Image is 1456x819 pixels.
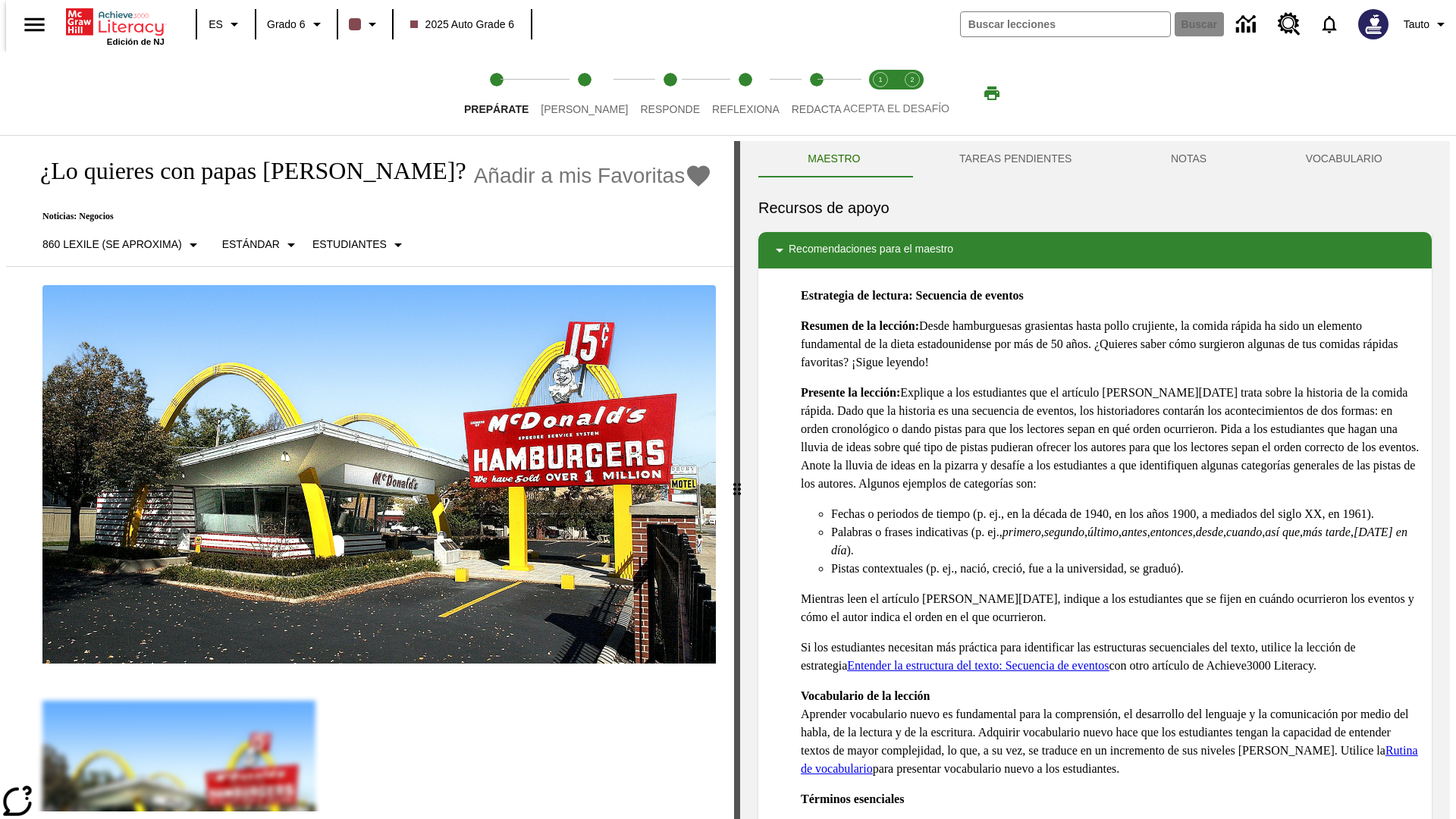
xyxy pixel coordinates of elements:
a: Centro de información [1227,4,1269,45]
strong: Términos esenciales [801,792,904,805]
li: Fechas o periodos de tiempo (p. ej., en la década de 1940, en los años 1900, a mediados del siglo... [831,505,1420,523]
h1: ¿Lo quieres con papas [PERSON_NAME]? [24,157,466,185]
a: Notificaciones [1310,5,1349,44]
span: Grado 6 [267,17,306,33]
strong: Resumen de la lección: [801,319,919,332]
button: El color de la clase es café oscuro. Cambiar el color de la clase. [343,11,388,38]
span: Prepárate [464,103,529,115]
a: Centro de recursos, Se abrirá en una pestaña nueva. [1269,4,1310,45]
span: [PERSON_NAME] [541,103,628,115]
p: Aprender vocabulario nuevo es fundamental para la comprensión, el desarrollo del lenguaje y la co... [801,687,1420,778]
button: NOTAS [1122,141,1257,177]
p: Estudiantes [312,237,387,253]
p: Mientras leen el artículo [PERSON_NAME][DATE], indique a los estudiantes que se fijen en cuándo o... [801,590,1420,626]
text: 1 [878,76,882,83]
div: Instructional Panel Tabs [758,141,1432,177]
div: Recomendaciones para el maestro [758,232,1432,268]
img: Uno de los primeros locales de McDonald's, con el icónico letrero rojo y los arcos amarillos. [42,285,716,664]
span: Tauto [1404,17,1429,33]
button: Acepta el desafío lee step 1 of 2 [858,52,902,135]
div: Pulsa la tecla de intro o la barra espaciadora y luego presiona las flechas de derecha e izquierd... [734,141,740,819]
span: ES [209,17,223,33]
button: Maestro [758,141,910,177]
button: Imprimir [968,80,1016,107]
em: primero [1003,526,1041,538]
strong: Vocabulario de la lección [801,689,930,702]
button: Grado: Grado 6, Elige un grado [261,11,332,38]
input: Buscar campo [961,12,1170,36]
span: Añadir a mis Favoritas [474,164,686,188]
li: Palabras o frases indicativas (p. ej., , , , , , , , , , ). [831,523,1420,560]
li: Pistas contextuales (p. ej., nació, creció, fue a la universidad, se graduó). [831,560,1420,578]
button: Prepárate step 1 of 5 [452,52,541,135]
a: Entender la estructura del texto: Secuencia de eventos [847,659,1109,672]
div: reading [6,141,734,811]
button: Abrir el menú lateral [12,2,57,47]
button: Perfil/Configuración [1398,11,1456,38]
em: así que [1265,526,1300,538]
button: Redacta step 5 of 5 [780,52,854,135]
span: Responde [640,103,700,115]
button: Añadir a mis Favoritas - ¿Lo quieres con papas fritas? [474,162,713,189]
em: antes [1122,526,1147,538]
button: Lee step 2 of 5 [529,52,640,135]
em: desde [1196,526,1223,538]
p: Estándar [222,237,280,253]
span: 2025 Auto Grade 6 [410,17,515,33]
button: Seleccione Lexile, 860 Lexile (Se aproxima) [36,231,209,259]
button: Tipo de apoyo, Estándar [216,231,306,259]
button: Acepta el desafío contesta step 2 of 2 [890,52,934,135]
span: Redacta [792,103,842,115]
img: Avatar [1358,9,1389,39]
strong: Estrategia de lectura: Secuencia de eventos [801,289,1024,302]
div: activity [740,141,1450,819]
button: TAREAS PENDIENTES [910,141,1122,177]
em: segundo [1044,526,1084,538]
p: Si los estudiantes necesitan más práctica para identificar las estructuras secuenciales del texto... [801,639,1420,675]
p: Desde hamburguesas grasientas hasta pollo crujiente, la comida rápida ha sido un elemento fundame... [801,317,1420,372]
text: 2 [910,76,914,83]
span: ACEPTA EL DESAFÍO [843,102,949,115]
span: Edición de NJ [107,37,165,46]
p: Recomendaciones para el maestro [789,241,953,259]
button: Escoja un nuevo avatar [1349,5,1398,44]
p: Explique a los estudiantes que el artículo [PERSON_NAME][DATE] trata sobre la historia de la comi... [801,384,1420,493]
button: Reflexiona step 4 of 5 [700,52,792,135]
span: Reflexiona [712,103,780,115]
em: cuando [1226,526,1262,538]
p: Noticias: Negocios [24,211,712,222]
div: Portada [66,5,165,46]
button: VOCABULARIO [1256,141,1432,177]
p: 860 Lexile (Se aproxima) [42,237,182,253]
em: más tarde [1303,526,1351,538]
button: Responde step 3 of 5 [628,52,712,135]
em: entonces [1150,526,1193,538]
strong: Presente la lección: [801,386,900,399]
h6: Recursos de apoyo [758,196,1432,220]
em: último [1087,526,1119,538]
button: Lenguaje: ES, Selecciona un idioma [202,11,250,38]
button: Seleccionar estudiante [306,231,413,259]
